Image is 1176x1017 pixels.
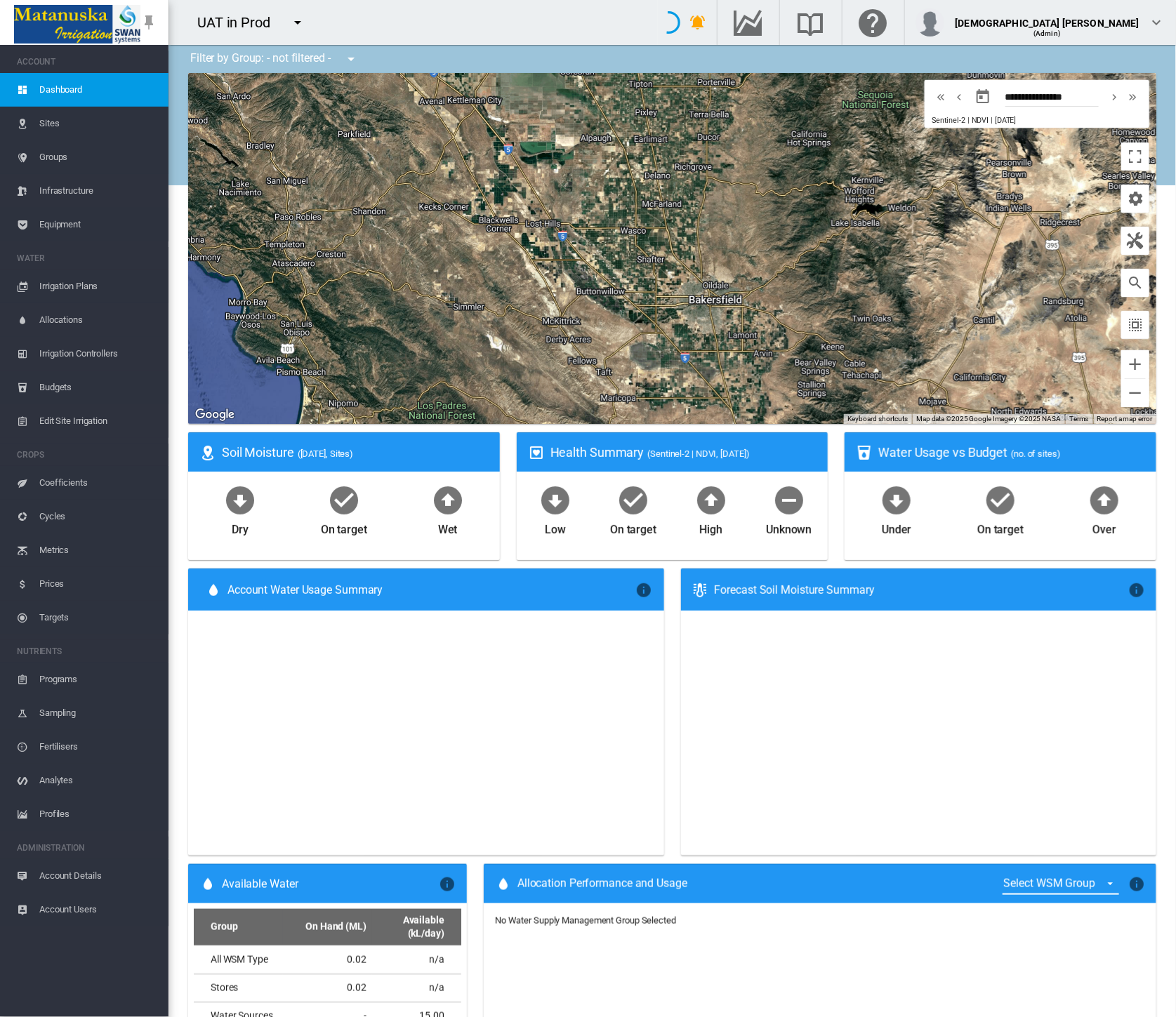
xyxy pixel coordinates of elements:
[223,483,257,517] md-icon: icon-arrow-down-bold-circle
[539,483,572,517] md-icon: icon-arrow-down-bold-circle
[984,483,1017,517] md-icon: icon-checkbox-marked-circle
[289,953,366,967] div: 0.02
[495,876,512,893] md-icon: icon-water
[1088,483,1121,517] md-icon: icon-arrow-up-bold-circle
[882,517,912,538] div: Under
[1121,350,1149,378] button: Zoom in
[857,14,890,31] md-icon: Click here for help
[690,14,707,31] md-icon: icon-bell-ring
[1121,142,1149,171] button: Toggle fullscreen view
[289,981,366,995] div: 0.02
[1121,311,1149,339] button: icon-select-all
[694,483,728,517] md-icon: icon-arrow-up-bold-circle
[1107,88,1123,105] md-icon: icon-chevron-right
[647,448,749,459] span: (Sentinel-2 | NDVI, [DATE])
[39,73,157,107] span: Dashboard
[438,517,458,538] div: Wet
[39,567,157,601] span: Prices
[17,247,157,270] span: WATER
[700,517,723,538] div: High
[1033,29,1061,37] span: (Admin)
[222,877,298,892] span: Available Water
[856,444,873,461] md-icon: icon-cup-water
[199,876,216,893] md-icon: icon-water
[1127,317,1144,333] md-icon: icon-select-all
[39,270,157,303] span: Irrigation Plans
[495,915,676,927] div: No Water Supply Management Group Selected
[39,371,157,404] span: Budgets
[338,45,366,73] button: icon-menu-down
[283,909,372,945] th: On Hand (ML)
[232,517,249,538] div: Dry
[192,406,238,424] img: Google
[192,406,238,424] a: Open this area in Google Maps (opens a new window)
[284,8,312,36] button: icon-menu-down
[227,583,636,598] span: Account Water Usage Summary
[932,88,950,105] button: icon-chevron-double-left
[1128,876,1145,893] md-icon: icon-information
[39,696,157,730] span: Sampling
[39,404,157,438] span: Edit Site Irrigation
[39,208,157,241] span: Equipment
[17,444,157,466] span: CROPS
[39,859,157,893] span: Account Details
[17,51,157,73] span: ACCOUNT
[1121,185,1149,213] button: icon-cog
[39,140,157,174] span: Groups
[197,13,283,32] div: UAT in Prod
[1069,415,1089,423] a: Terms
[1097,415,1152,423] a: Report a map error
[1125,88,1141,105] md-icon: icon-chevron-double-right
[39,893,157,926] span: Account Users
[1127,274,1144,291] md-icon: icon-magnify
[766,517,812,538] div: Unknown
[772,483,806,517] md-icon: icon-minus-circle
[39,174,157,208] span: Infrastructure
[194,946,283,973] td: All WSM Type
[610,517,656,538] div: On target
[1128,582,1145,599] md-icon: icon-information
[378,953,444,967] div: n/a
[956,11,1139,25] div: [DEMOGRAPHIC_DATA] [PERSON_NAME]
[439,876,456,893] md-icon: icon-information
[39,466,157,500] span: Coefficients
[39,797,157,831] span: Profiles
[636,582,653,599] md-icon: icon-information
[327,483,361,517] md-icon: icon-checkbox-marked-circle
[39,337,157,371] span: Irrigation Controllers
[616,483,650,517] md-icon: icon-checkbox-marked-circle
[372,909,461,945] th: Available (kL/day)
[1121,269,1149,297] button: icon-magnify
[321,517,367,538] div: On target
[1003,873,1119,895] md-select: {{'ALLOCATION.SELECT_GROUP' | i18next}}
[431,483,465,517] md-icon: icon-arrow-up-bold-circle
[1106,88,1124,105] button: icon-chevron-right
[950,88,968,105] button: icon-chevron-left
[847,414,908,424] button: Keyboard shortcuts
[550,444,817,461] div: Health Summary
[692,582,709,599] md-icon: icon-thermometer-lines
[194,909,283,945] th: Group
[878,444,1145,461] div: Water Usage vs Budget
[1124,88,1142,105] button: icon-chevron-double-right
[378,981,444,995] div: n/a
[528,444,545,461] md-icon: icon-heart-box-outline
[17,640,157,663] span: NUTRIENTS
[932,116,989,125] span: Sentinel-2 | NDVI
[39,663,157,696] span: Programs
[140,14,157,31] md-icon: icon-pin
[545,517,566,538] div: Low
[205,582,222,599] md-icon: icon-water
[298,448,354,459] span: ([DATE], Sites)
[14,5,140,44] img: Matanuska_LOGO.png
[1148,14,1165,31] md-icon: icon-chevron-down
[951,88,967,105] md-icon: icon-chevron-left
[343,51,360,67] md-icon: icon-menu-down
[880,483,913,517] md-icon: icon-arrow-down-bold-circle
[39,107,157,140] span: Sites
[1092,517,1116,538] div: Over
[991,116,1016,125] span: | [DATE]
[39,764,157,797] span: Analytes
[222,444,489,461] div: Soil Moisture
[199,444,216,461] md-icon: icon-map-marker-radius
